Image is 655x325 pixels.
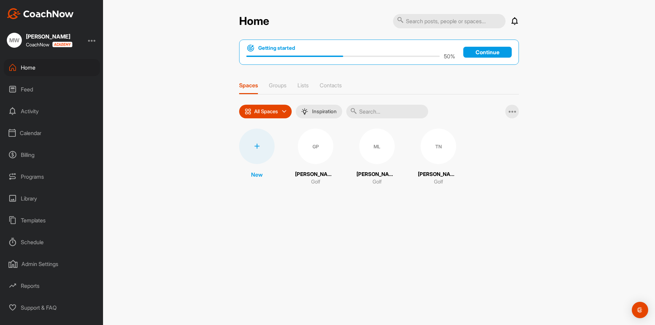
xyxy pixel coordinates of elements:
[356,129,397,186] a: ML[PERSON_NAME]Golf
[4,212,100,229] div: Templates
[4,168,100,185] div: Programs
[26,34,72,39] div: [PERSON_NAME]
[346,105,428,118] input: Search...
[4,124,100,142] div: Calendar
[7,8,74,19] img: CoachNow
[4,255,100,272] div: Admin Settings
[4,190,100,207] div: Library
[4,59,100,76] div: Home
[254,109,278,114] p: All Spaces
[4,277,100,294] div: Reports
[301,108,308,115] img: menuIcon
[4,234,100,251] div: Schedule
[239,15,269,28] h2: Home
[4,299,100,316] div: Support & FAQ
[269,82,287,89] p: Groups
[418,129,459,186] a: TN[PERSON_NAME][MEDICAL_DATA]Golf
[295,171,336,178] p: [PERSON_NAME]
[356,171,397,178] p: [PERSON_NAME]
[258,44,295,52] h1: Getting started
[295,129,336,186] a: GP[PERSON_NAME]Golf
[297,82,309,89] p: Lists
[418,171,459,178] p: [PERSON_NAME][MEDICAL_DATA]
[632,302,648,318] div: Open Intercom Messenger
[311,178,320,186] p: Golf
[359,129,395,164] div: ML
[246,44,255,52] img: bullseye
[320,82,342,89] p: Contacts
[393,14,506,28] input: Search posts, people or spaces...
[4,103,100,120] div: Activity
[251,171,263,179] p: New
[373,178,382,186] p: Golf
[4,81,100,98] div: Feed
[298,129,333,164] div: GP
[463,47,512,58] a: Continue
[239,82,258,89] p: Spaces
[421,129,456,164] div: TN
[245,108,251,115] img: icon
[434,178,443,186] p: Golf
[444,52,455,60] p: 50 %
[312,109,337,114] p: Inspiration
[26,42,72,47] div: CoachNow
[4,146,100,163] div: Billing
[7,33,22,48] div: MW
[52,42,72,47] img: CoachNow acadmey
